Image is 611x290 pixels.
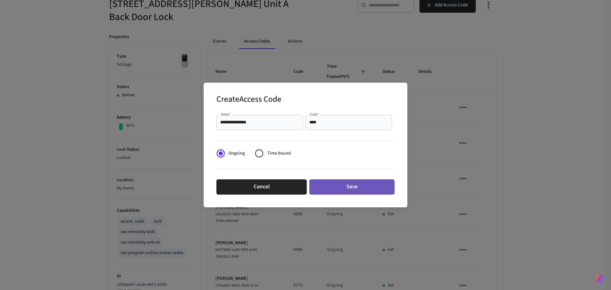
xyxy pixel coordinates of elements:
[596,273,603,284] img: SeamLogoGradient.69752ec5.svg
[221,112,231,117] label: Name
[216,179,307,195] button: Cancel
[228,150,245,157] span: Ongoing
[216,90,281,110] h2: Create Access Code
[267,150,291,157] span: Time bound
[309,179,395,195] button: Save
[310,112,319,117] label: Code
